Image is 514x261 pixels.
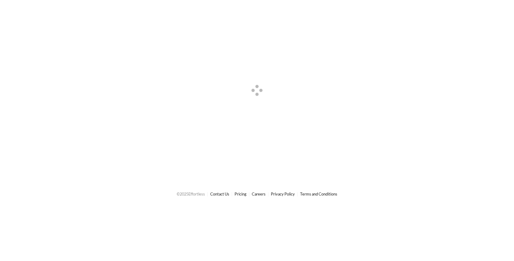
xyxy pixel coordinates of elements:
[271,192,295,196] a: Privacy Policy
[252,192,266,196] a: Careers
[235,192,247,196] a: Pricing
[300,192,337,196] a: Terms and Conditions
[210,192,229,196] a: Contact Us
[177,192,205,196] span: © 2025 Effortless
